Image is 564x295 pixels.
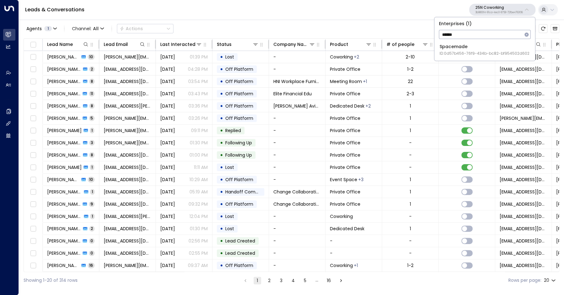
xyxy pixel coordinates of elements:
[220,248,223,259] div: •
[500,164,547,170] span: noreply@notifications.hubspot.com
[117,24,173,33] button: Actions
[269,223,326,235] td: -
[409,213,412,220] div: -
[266,277,273,284] button: Go to page 2
[220,76,223,87] div: •
[104,127,151,134] span: russ.sher@comcast.net
[500,127,547,134] span: noreply@notifications.hubspot.com
[407,66,413,72] div: 1-2
[29,114,37,122] span: Toggle select row
[189,176,208,183] p: 10:29 AM
[104,78,151,85] span: eichelbergerl@hniworkplacefurnishings.com
[89,226,95,231] span: 2
[220,150,223,160] div: •
[408,78,413,85] div: 22
[29,53,37,61] span: Toggle select row
[550,24,559,33] button: Archived Leads
[89,66,95,72] span: 2
[330,91,360,97] span: Private Office
[47,54,79,60] span: Jurijs Girtakovskis
[330,127,360,134] span: Private Office
[160,127,175,134] span: Sep 15, 2025
[475,6,523,9] p: 25N Coworking
[330,66,360,72] span: Private Office
[47,127,82,134] span: Russ Sher
[217,41,232,48] div: Status
[47,115,81,121] span: Russ Sher
[29,176,37,184] span: Toggle select row
[104,91,151,97] span: ed@elitefinancialedu.com
[104,201,151,207] span: travel@changecollaboration.com
[47,225,81,232] span: Jacob Zwiezen
[160,250,175,256] span: Aug 22, 2025
[225,103,253,109] span: Off Platform
[104,189,151,195] span: travel@changecollaboration.com
[29,65,37,73] span: Toggle select row
[104,238,151,244] span: jacobtzwiezen@outlook.com
[469,4,535,16] button: 25N Coworking3b9800f4-81ca-4ec0-8758-72fbe4763f36
[273,41,309,48] div: Company Name
[24,24,59,33] button: Agents1
[189,201,208,207] p: 09:32 PM
[410,201,411,207] div: 1
[225,213,234,220] span: Lost
[407,91,414,97] div: 2-3
[104,103,151,109] span: chase.moyer@causeyaviationunmanned.com
[220,211,223,222] div: •
[189,213,208,220] p: 12:04 PM
[29,127,37,135] span: Toggle select row
[29,90,37,98] span: Toggle select row
[47,250,81,256] span: Jacob Zwiezen
[191,127,208,134] p: 09:11 PM
[47,103,81,109] span: Chase Moyer
[225,201,253,207] span: Off Platform
[190,54,208,60] p: 01:39 PM
[104,140,151,146] span: catherine.bilous@gmail.com
[330,41,372,48] div: Product
[220,137,223,148] div: •
[29,188,37,196] span: Toggle select row
[104,225,151,232] span: jacobtzwiezen@outlook.com
[409,250,412,256] div: -
[29,225,37,233] span: Toggle select row
[225,78,253,85] span: Off Platform
[330,201,360,207] span: Private Office
[409,140,412,146] div: -
[500,66,547,72] span: noreply@notifications.hubspot.com
[407,262,413,269] div: 1-2
[189,115,208,121] p: 03:26 PM
[90,214,95,219] span: 1
[89,115,95,121] span: 5
[225,140,252,146] span: Following Up
[89,201,95,207] span: 9
[289,277,297,284] button: Go to page 4
[120,26,143,31] div: Actions
[104,66,151,72] span: mbruce@mainstayins.com
[269,112,326,124] td: -
[47,152,81,158] span: Elisabeth Gavin
[160,140,175,146] span: Sep 22, 2025
[47,140,81,146] span: Kate Bilous
[409,152,412,158] div: -
[330,213,353,220] span: Coworking
[160,213,175,220] span: Sep 19, 2025
[89,152,95,158] span: 8
[160,238,175,244] span: Aug 22, 2025
[354,262,358,269] div: Private Office
[220,174,223,185] div: •
[330,103,364,109] span: Dedicated Desk
[409,238,412,244] div: -
[220,162,223,173] div: •
[330,78,362,85] span: Meeting Room
[277,277,285,284] button: Go to page 3
[500,152,547,158] span: noreply@notifications.hubspot.com
[47,262,79,269] span: Gabi Sommerfield
[26,26,42,31] span: Agents
[269,259,326,271] td: -
[386,41,428,48] div: # of people
[500,91,547,97] span: noreply@notifications.hubspot.com
[269,63,326,75] td: -
[117,24,173,33] div: Button group with a nested menu
[269,125,326,136] td: -
[160,66,175,72] span: Sep 23, 2025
